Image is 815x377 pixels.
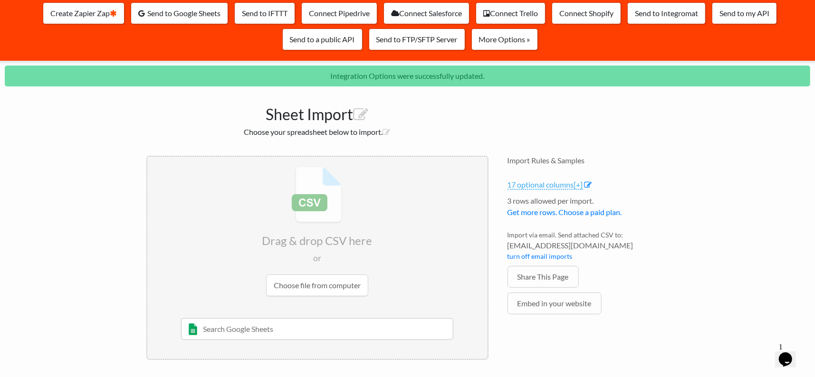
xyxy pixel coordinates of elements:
span: [+] [574,180,583,189]
a: Share This Page [508,266,579,288]
h4: Import Rules & Samples [508,156,669,165]
h2: Choose your spreadsheet below to import. [146,127,489,136]
a: Connect Shopify [552,2,621,24]
a: Send to Integromat [627,2,706,24]
a: turn off email imports [508,252,573,260]
li: Import via email. Send attached CSV to: [508,230,669,266]
h1: Sheet Import [146,101,489,123]
a: Send to my API [712,2,777,24]
p: Integration Options were successfully updated. [5,66,810,86]
a: Connect Salesforce [384,2,470,24]
a: Send to Google Sheets [131,2,228,24]
a: 17 optional columns[+] [508,180,583,190]
a: Connect Trello [476,2,546,24]
input: Search Google Sheets [181,318,453,340]
a: More Options » [471,28,538,50]
a: Get more rows. Choose a paid plan. [508,207,622,217]
span: [EMAIL_ADDRESS][DOMAIN_NAME] [508,240,669,251]
a: Create Zapier Zap [43,2,125,24]
li: 3 rows allowed per import. [508,195,669,223]
iframe: chat widget [775,339,805,368]
a: Send to FTP/SFTP Server [369,28,465,50]
a: Embed in your website [508,292,602,314]
a: Connect Pipedrive [301,2,377,24]
a: Send to a public API [282,28,363,50]
a: Send to IFTTT [234,2,295,24]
